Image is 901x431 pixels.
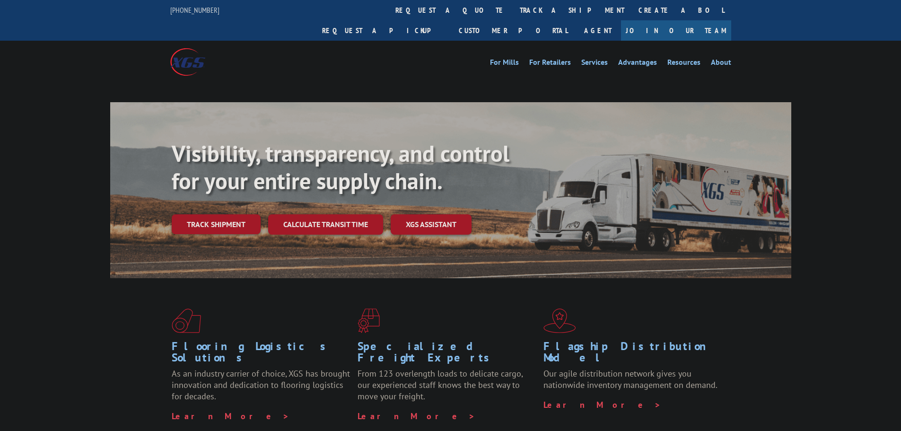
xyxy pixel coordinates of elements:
[391,214,472,235] a: XGS ASSISTANT
[529,59,571,69] a: For Retailers
[581,59,608,69] a: Services
[711,59,731,69] a: About
[452,20,575,41] a: Customer Portal
[172,341,350,368] h1: Flooring Logistics Solutions
[315,20,452,41] a: Request a pickup
[172,139,509,195] b: Visibility, transparency, and control for your entire supply chain.
[543,399,661,410] a: Learn More >
[170,5,219,15] a: [PHONE_NUMBER]
[172,411,289,422] a: Learn More >
[490,59,519,69] a: For Mills
[621,20,731,41] a: Join Our Team
[358,368,536,410] p: From 123 overlength loads to delicate cargo, our experienced staff knows the best way to move you...
[358,411,475,422] a: Learn More >
[543,308,576,333] img: xgs-icon-flagship-distribution-model-red
[172,214,261,234] a: Track shipment
[618,59,657,69] a: Advantages
[358,341,536,368] h1: Specialized Freight Experts
[543,341,722,368] h1: Flagship Distribution Model
[358,308,380,333] img: xgs-icon-focused-on-flooring-red
[667,59,700,69] a: Resources
[543,368,717,390] span: Our agile distribution network gives you nationwide inventory management on demand.
[172,308,201,333] img: xgs-icon-total-supply-chain-intelligence-red
[172,368,350,402] span: As an industry carrier of choice, XGS has brought innovation and dedication to flooring logistics...
[268,214,383,235] a: Calculate transit time
[575,20,621,41] a: Agent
